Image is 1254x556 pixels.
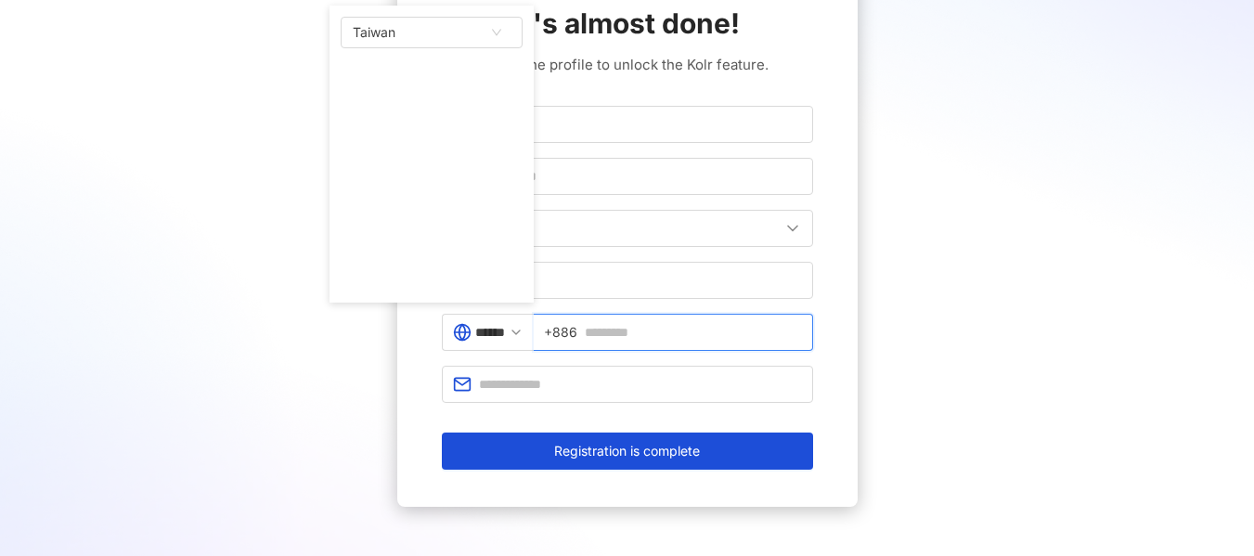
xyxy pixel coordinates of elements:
span: Taiwan [342,18,522,47]
button: Registration is complete [442,433,813,470]
span: +886 [544,322,577,343]
span: Registration is complete [554,444,700,459]
span: It's almost done! [515,4,740,43]
span: Fill in the profile to unlock the Kolr feature. [485,54,769,76]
